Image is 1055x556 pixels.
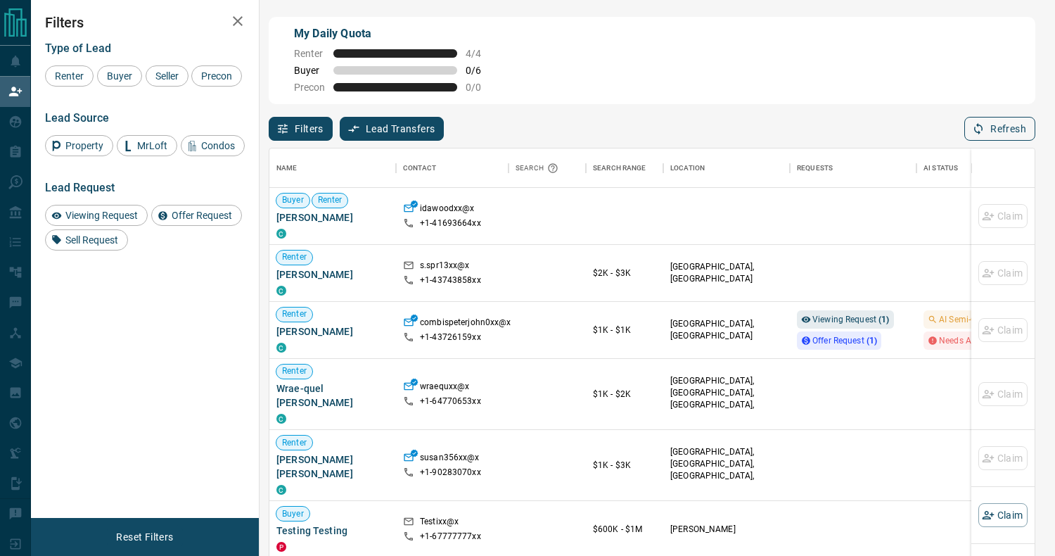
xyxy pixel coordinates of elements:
span: Viewing Request [60,210,143,221]
div: Search Range [586,149,663,188]
span: Viewing Request [812,315,890,324]
p: susan356xx@x [420,452,480,467]
p: $600K - $1M [593,523,656,536]
span: Renter [276,308,312,320]
span: Lead Request [45,181,115,194]
span: Renter [276,365,312,377]
strong: ( 1 ) [878,315,889,324]
p: idawoodxx@x [420,203,474,217]
p: $1K - $3K [593,459,656,472]
p: +1- 43743858xx [420,274,481,286]
span: Lead Source [45,111,109,125]
span: AI Semi-Qualified [939,312,1005,327]
span: [PERSON_NAME] [276,210,389,225]
span: 0 / 0 [466,82,497,93]
span: Buyer [102,70,137,82]
span: Offer Request [812,336,877,346]
span: Property [60,140,108,151]
div: Viewing Request [45,205,148,226]
span: Type of Lead [45,42,111,55]
button: Filters [269,117,333,141]
span: MrLoft [132,140,172,151]
span: Renter [312,194,348,206]
span: 0 / 6 [466,65,497,76]
p: s.spr13xx@x [420,260,469,274]
span: [PERSON_NAME] [276,267,389,282]
span: Offer Request [167,210,237,221]
div: MrLoft [117,135,177,156]
div: Sell Request [45,229,128,251]
div: Viewing Request (1) [797,310,894,329]
div: Contact [396,149,509,188]
div: Search [516,149,562,188]
span: Buyer [276,508,309,520]
h2: Filters [45,14,245,31]
span: Testing Testing [276,524,389,538]
span: Precon [196,70,237,82]
p: +1- 64770653xx [420,396,481,407]
span: Condos [196,140,240,151]
strong: ( 1 ) [867,336,877,346]
div: Precon [191,65,242,87]
p: +1- 90283070xx [420,467,481,479]
div: Location [670,149,705,188]
div: property.ca [276,542,286,552]
span: [PERSON_NAME] [PERSON_NAME] [276,453,389,481]
span: [PERSON_NAME] [276,324,389,339]
button: Refresh [964,117,1035,141]
span: Buyer [276,194,309,206]
div: condos.ca [276,485,286,495]
p: [GEOGRAPHIC_DATA], [GEOGRAPHIC_DATA] [670,261,783,285]
span: Needs Attention [939,334,1002,348]
div: Offer Request [151,205,242,226]
div: condos.ca [276,286,286,296]
span: Seller [151,70,184,82]
div: Seller [146,65,188,87]
div: condos.ca [276,229,286,239]
p: $1K - $2K [593,388,656,400]
p: Testixx@x [420,516,459,531]
p: [PERSON_NAME] [670,524,783,536]
p: +1- 43726159xx [420,331,481,343]
span: Buyer [294,65,325,76]
p: $2K - $3K [593,267,656,279]
div: Contact [403,149,436,188]
span: Renter [276,437,312,449]
div: Condos [181,135,245,156]
p: combispeterjohn0xx@x [420,317,511,331]
span: Precon [294,82,325,93]
div: Requests [790,149,916,188]
p: [GEOGRAPHIC_DATA], [GEOGRAPHIC_DATA], [GEOGRAPHIC_DATA], [GEOGRAPHIC_DATA] [670,375,783,424]
button: Reset Filters [107,525,182,549]
p: +1- 41693664xx [420,217,481,229]
span: Renter [276,251,312,263]
div: Location [663,149,790,188]
div: Requests [797,149,833,188]
span: 4 / 4 [466,48,497,59]
span: Renter [50,70,89,82]
div: Buyer [97,65,142,87]
button: Claim [978,503,1028,527]
p: My Daily Quota [294,25,497,42]
button: Lead Transfers [340,117,445,141]
div: Renter [45,65,94,87]
span: Wrae-quel [PERSON_NAME] [276,381,389,410]
p: +1- 67777777xx [420,531,481,543]
p: [GEOGRAPHIC_DATA], [GEOGRAPHIC_DATA] [670,318,783,342]
div: Search Range [593,149,646,188]
div: AI Status [923,149,958,188]
p: $1K - $1K [593,324,656,336]
div: Name [269,149,396,188]
div: Property [45,135,113,156]
div: Offer Request (1) [797,331,881,350]
div: Name [276,149,298,188]
p: Midtown | Central [670,446,783,495]
div: condos.ca [276,343,286,353]
div: condos.ca [276,414,286,424]
span: Renter [294,48,325,59]
span: Sell Request [60,234,123,246]
p: wraequxx@x [420,381,469,396]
